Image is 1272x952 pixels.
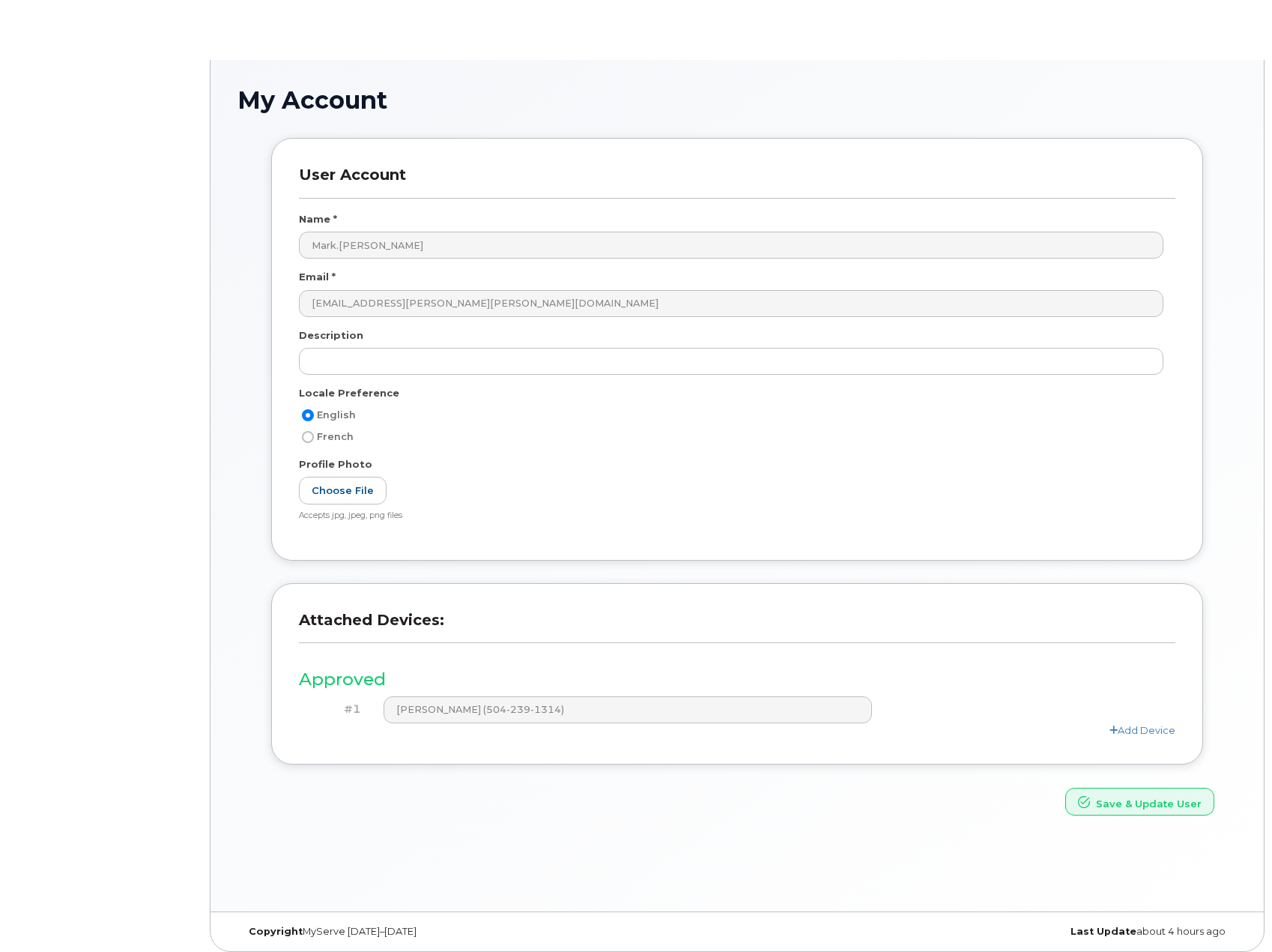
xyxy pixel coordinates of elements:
div: MyServe [DATE]–[DATE] [237,926,571,938]
label: Name * [299,212,337,226]
button: Save & Update User [1065,788,1214,816]
input: English [302,409,314,421]
strong: Copyright [249,926,303,937]
div: Accepts jpg, jpeg, png files [299,510,1163,522]
label: Choose File [299,477,387,504]
h3: Approved [299,670,1175,689]
a: Add Device [1109,724,1175,736]
h4: #1 [310,703,361,716]
h3: Attached Devices: [299,611,1175,643]
label: Profile Photo [299,457,372,472]
h1: My Account [237,87,1237,113]
label: Description [299,328,363,343]
label: Email * [299,270,336,284]
strong: Last Update [1070,926,1136,937]
input: French [302,431,314,443]
span: English [317,409,356,421]
span: French [317,431,354,442]
label: Locale Preference [299,386,399,400]
h3: User Account [299,166,1175,198]
div: about 4 hours ago [903,926,1237,938]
